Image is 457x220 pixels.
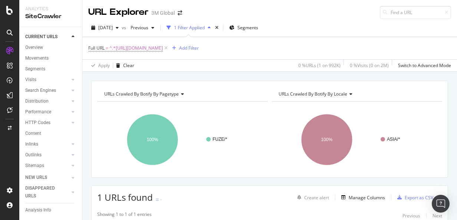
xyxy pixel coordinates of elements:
[122,24,128,31] span: vs
[279,91,347,97] span: URLs Crawled By Botify By locale
[213,137,227,142] text: FUZE/*
[106,45,108,51] span: =
[128,22,157,34] button: Previous
[178,10,182,16] div: arrow-right-arrow-left
[25,151,42,159] div: Outlinks
[25,130,41,137] div: Content
[104,91,179,97] span: URLs Crawled By Botify By pagetype
[395,60,451,71] button: Switch to Advanced Mode
[25,174,69,181] a: NEW URLS
[433,213,442,219] div: Next
[25,65,45,73] div: Segments
[88,22,122,34] button: [DATE]
[97,107,265,172] svg: A chart.
[277,88,435,100] h4: URLs Crawled By Botify By locale
[25,162,44,170] div: Sitemaps
[214,24,220,31] div: times
[88,60,110,71] button: Apply
[338,193,385,202] button: Manage Columns
[402,213,420,219] div: Previous
[169,44,199,53] button: Add Filter
[298,62,341,69] div: 0 % URLs ( 1 on 992K )
[349,194,385,201] div: Manage Columns
[25,140,38,148] div: Inlinks
[25,44,77,51] a: Overview
[25,119,69,127] a: HTTP Codes
[109,43,163,53] span: ^.*[URL][DOMAIN_NAME]
[402,211,420,220] button: Previous
[380,6,451,19] input: Find a URL
[25,97,49,105] div: Distribution
[272,107,440,172] svg: A chart.
[98,24,113,31] span: 2025 Sep. 7th
[25,184,63,200] div: DISAPPEARED URLS
[25,151,69,159] a: Outlinks
[25,76,36,84] div: Visits
[25,97,69,105] a: Distribution
[25,119,50,127] div: HTTP Codes
[25,206,51,214] div: Analysis Info
[25,54,49,62] div: Movements
[179,45,199,51] div: Add Filter
[25,44,43,51] div: Overview
[405,194,433,201] div: Export as CSV
[304,194,329,201] div: Create alert
[294,191,329,203] button: Create alert
[164,22,214,34] button: 1 Filter Applied
[25,108,51,116] div: Performance
[25,65,77,73] a: Segments
[151,9,175,17] div: 3M Global
[226,22,261,34] button: Segments
[25,33,57,41] div: CURRENT URLS
[128,24,148,31] span: Previous
[25,87,56,94] div: Search Engines
[25,54,77,62] a: Movements
[98,62,110,69] div: Apply
[237,24,258,31] span: Segments
[25,108,69,116] a: Performance
[25,6,76,12] div: Analytics
[174,24,205,31] div: 1 Filter Applied
[25,184,69,200] a: DISAPPEARED URLS
[398,62,451,69] div: Switch to Advanced Mode
[103,88,261,100] h4: URLs Crawled By Botify By pagetype
[433,211,442,220] button: Next
[25,140,69,148] a: Inlinks
[350,62,389,69] div: 0 % Visits ( 0 on 2M )
[123,62,134,69] div: Clear
[25,76,69,84] a: Visits
[387,137,400,142] text: ASIA/*
[25,130,77,137] a: Content
[25,206,77,214] a: Analysis Info
[113,60,134,71] button: Clear
[156,199,159,201] img: Equal
[88,6,148,19] div: URL Explorer
[25,174,47,181] div: NEW URLS
[147,137,158,142] text: 100%
[25,33,69,41] a: CURRENT URLS
[432,195,450,213] div: Open Intercom Messenger
[321,137,333,142] text: 100%
[97,191,153,203] span: 1 URLs found
[88,45,105,51] span: Full URL
[97,211,152,220] div: Showing 1 to 1 of 1 entries
[25,162,69,170] a: Sitemaps
[394,191,433,203] button: Export as CSV
[160,196,162,203] div: -
[25,12,76,21] div: SiteCrawler
[25,87,69,94] a: Search Engines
